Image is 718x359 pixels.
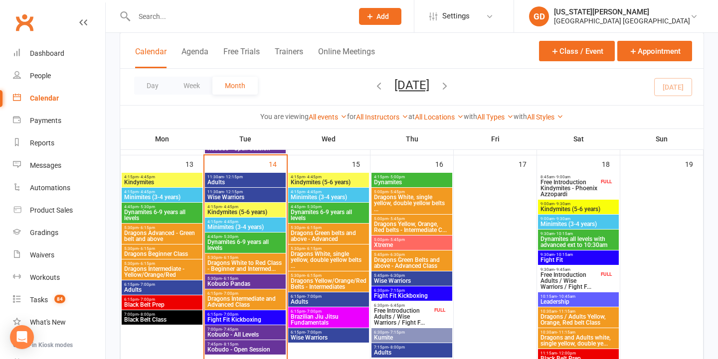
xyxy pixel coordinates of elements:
[305,330,322,335] span: - 7:00pm
[305,294,322,299] span: - 7:00pm
[290,194,367,200] span: Minimites (3-4 years)
[394,78,429,92] button: [DATE]
[171,77,212,95] button: Week
[124,266,200,278] span: Dragons Intermediate - Yellow/Orange/Red
[207,317,284,323] span: Fight Fit Kickboxing
[557,309,575,314] span: - 11:15am
[685,155,703,172] div: 19
[540,236,617,248] span: Dynamites all levels with advanced ext to 10:30am
[373,335,450,341] span: Kumite
[207,175,284,179] span: 11:30am
[124,251,200,257] span: Dragons Beginner Class
[305,175,322,179] span: - 4:45pm
[124,226,200,230] span: 5:30pm
[373,293,450,299] span: Fight Fit Kickboxing
[13,222,105,244] a: Gradings
[373,179,450,185] span: Dynamites
[13,177,105,199] a: Automations
[139,261,155,266] span: - 6:15pm
[305,226,322,230] span: - 6:15pm
[373,252,450,257] span: 5:45pm
[373,238,450,242] span: 5:00pm
[373,257,450,269] span: Dragons Green Belts and above - Advanced Class
[212,77,258,95] button: Month
[373,242,450,248] span: Xtreme
[222,205,238,209] span: - 4:45pm
[124,194,200,200] span: Minimites (3-4 years)
[207,312,284,317] span: 6:15pm
[554,16,690,25] div: [GEOGRAPHIC_DATA] [GEOGRAPHIC_DATA]
[290,273,367,278] span: 5:30pm
[290,251,367,269] span: Dragons White, single yellow, double yellow belts ...
[540,272,599,290] span: Free Introduction Adults / Wise Warriors / Fight F...
[30,139,54,147] div: Reports
[540,314,617,326] span: Dragons / Adults Yellow, Orange, Red belt Class
[222,235,238,239] span: - 5:30pm
[30,251,54,259] div: Waivers
[554,267,570,272] span: - 9:45am
[30,206,73,214] div: Product Sales
[207,205,284,209] span: 4:15pm
[554,232,573,236] span: - 10:15am
[373,308,432,326] span: Free Introduction Adults / Wise Warriors / Fight F...
[290,246,367,251] span: 5:30pm
[373,175,450,179] span: 4:15pm
[12,10,37,35] a: Clubworx
[207,276,284,281] span: 5:30pm
[290,205,367,209] span: 4:45pm
[540,202,617,206] span: 9:00am
[356,113,408,121] a: All Instructors
[388,175,405,179] span: - 5:00pm
[373,217,450,221] span: 5:00pm
[207,327,284,332] span: 7:00pm
[464,113,477,120] strong: with
[207,179,284,185] span: Adults
[554,175,570,179] span: - 9:00am
[290,175,367,179] span: 4:15pm
[359,8,401,25] button: Add
[124,175,200,179] span: 4:15pm
[222,276,238,281] span: - 6:15pm
[290,226,367,230] span: 5:30pm
[290,314,367,326] span: Brazilian Jiu Jitsu Fundamentals
[124,302,200,308] span: Black Belt Prep
[135,47,167,68] button: Calendar
[13,311,105,334] a: What's New
[290,278,367,290] span: Dragons Yellow/Orange/Red Belts - Intermediates
[305,190,322,194] span: - 4:45pm
[30,161,61,169] div: Messages
[30,49,64,57] div: Dashboard
[388,273,405,278] span: - 6:30pm
[454,128,537,149] th: Fri
[442,5,470,27] span: Settings
[275,47,303,68] button: Trainers
[540,221,617,227] span: Minimites (3-4 years)
[124,282,200,287] span: 6:15pm
[13,266,105,289] a: Workouts
[207,291,284,296] span: 6:15pm
[290,299,367,305] span: Adults
[30,229,58,237] div: Gradings
[529,6,549,26] div: GD
[290,330,367,335] span: 6:15pm
[290,294,367,299] span: 6:15pm
[124,287,200,293] span: Adults
[139,190,155,194] span: - 4:45pm
[207,190,284,194] span: 11:30am
[557,330,575,335] span: - 11:15am
[139,175,155,179] span: - 4:45pm
[139,282,155,287] span: - 7:00pm
[124,209,200,221] span: Dynamites 6-9 years all levels
[388,217,405,221] span: - 5:45pm
[540,309,617,314] span: 10:30am
[207,342,284,347] span: 7:45pm
[222,255,238,260] span: - 6:15pm
[207,224,284,230] span: Minimites (3-4 years)
[207,332,284,338] span: Kobudo - All Levels
[540,267,599,272] span: 9:30am
[388,288,405,293] span: - 7:15pm
[207,194,284,200] span: Wise Warriors
[305,309,322,314] span: - 7:00pm
[13,289,105,311] a: Tasks 84
[207,235,284,239] span: 4:45pm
